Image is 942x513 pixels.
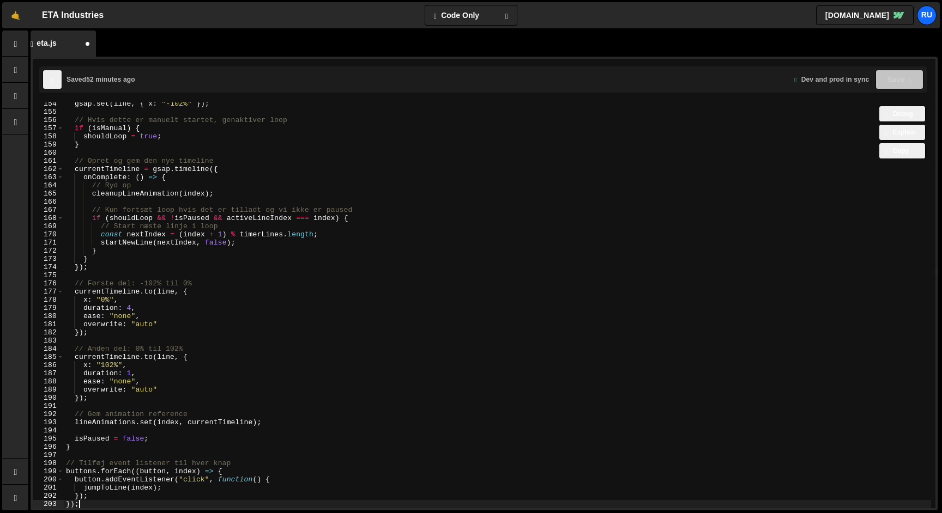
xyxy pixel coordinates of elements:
[33,198,64,206] div: 166
[33,132,64,141] div: 158
[816,5,914,25] a: [DOMAIN_NAME]
[33,337,64,345] div: 183
[33,206,64,214] div: 167
[33,141,64,149] div: 159
[33,279,64,288] div: 176
[33,492,64,500] div: 202
[33,263,64,271] div: 174
[33,190,64,198] div: 165
[67,75,134,84] div: Saved
[33,443,64,451] div: 196
[33,100,64,108] div: 154
[33,247,64,255] div: 172
[48,38,69,49] div: eta.js
[33,222,64,230] div: 169
[86,75,134,84] div: 52 minutes ago
[33,312,64,320] div: 180
[2,2,29,28] a: 🤙
[33,239,64,247] div: 171
[33,394,64,402] div: 190
[33,271,64,279] div: 175
[33,369,64,377] div: 187
[33,345,64,353] div: 184
[33,124,64,132] div: 157
[33,386,64,394] div: 189
[33,288,64,296] div: 177
[33,484,64,492] div: 201
[33,255,64,263] div: 173
[33,157,64,165] div: 161
[42,9,104,22] div: ETA Industries
[33,149,64,157] div: 160
[33,410,64,418] div: 192
[33,214,64,222] div: 168
[105,38,150,49] div: New File
[33,402,64,410] div: 191
[33,459,64,467] div: 198
[33,181,64,190] div: 164
[33,328,64,337] div: 182
[33,304,64,312] div: 179
[33,230,64,239] div: 170
[425,5,517,25] button: Code Only
[33,296,64,304] div: 178
[917,5,937,25] a: Ru
[33,173,64,181] div: 163
[33,108,64,116] div: 155
[33,435,64,443] div: 195
[33,361,64,369] div: 186
[33,377,64,386] div: 188
[33,426,64,435] div: 194
[33,320,64,328] div: 181
[33,165,64,173] div: 162
[33,116,64,124] div: 156
[33,467,64,475] div: 199
[33,418,64,426] div: 193
[871,70,923,89] button: Save
[33,500,64,508] div: 203
[790,75,864,84] div: Dev and prod in sync
[33,353,64,361] div: 185
[33,451,64,459] div: 197
[33,475,64,484] div: 200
